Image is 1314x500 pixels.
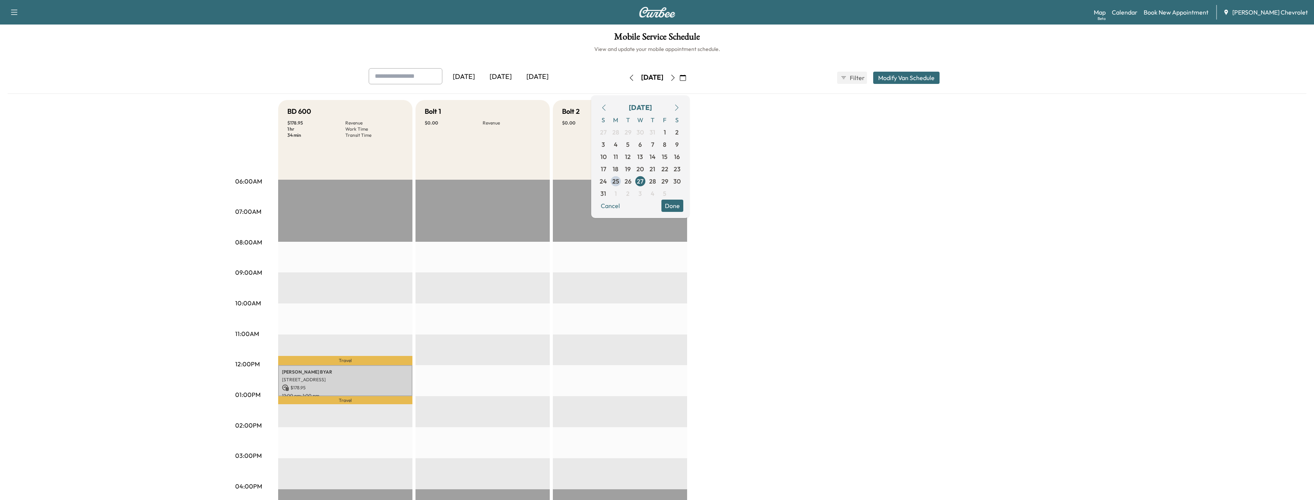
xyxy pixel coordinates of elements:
[626,189,630,198] span: 2
[661,200,683,212] button: Done
[562,106,580,117] h5: Bolt 2
[625,152,631,161] span: 12
[850,73,864,82] span: Filter
[674,164,681,174] span: 23
[661,164,668,174] span: 22
[662,152,668,161] span: 15
[637,152,643,161] span: 13
[650,164,655,174] span: 21
[282,393,409,399] p: 12:00 pm - 1:00 pm
[8,32,1306,45] h1: Mobile Service Schedule
[663,189,666,198] span: 5
[282,369,409,375] p: [PERSON_NAME] BYAR
[610,114,622,126] span: M
[673,177,681,186] span: 30
[597,114,610,126] span: S
[287,106,311,117] h5: BD 600
[612,128,619,137] span: 28
[622,114,634,126] span: T
[287,126,345,132] p: 1 hr
[483,120,541,126] p: Revenue
[235,329,259,338] p: 11:00AM
[278,356,412,365] p: Travel
[651,189,655,198] span: 4
[612,177,619,186] span: 25
[664,128,666,137] span: 1
[562,120,620,126] p: $ 0.00
[1232,8,1308,17] span: [PERSON_NAME] Chevrolet
[1094,8,1106,17] a: MapBeta
[674,152,680,161] span: 16
[425,120,483,126] p: $ 0.00
[445,68,482,86] div: [DATE]
[282,384,409,391] p: $ 178.95
[629,102,652,113] div: [DATE]
[600,189,606,198] span: 31
[345,120,403,126] p: Revenue
[235,177,262,186] p: 06:00AM
[638,189,642,198] span: 3
[625,177,631,186] span: 26
[282,377,409,383] p: [STREET_ADDRESS]
[614,140,618,149] span: 4
[613,152,618,161] span: 11
[675,128,679,137] span: 2
[651,140,654,149] span: 7
[345,132,403,138] p: Transit Time
[649,177,656,186] span: 28
[626,140,630,149] span: 5
[1098,16,1106,21] div: Beta
[663,140,666,149] span: 8
[235,421,262,430] p: 02:00PM
[601,164,606,174] span: 17
[600,128,607,137] span: 27
[602,140,605,149] span: 3
[638,140,642,149] span: 6
[613,164,618,174] span: 18
[519,68,556,86] div: [DATE]
[646,114,659,126] span: T
[634,114,646,126] span: W
[615,189,617,198] span: 1
[873,72,940,84] button: Modify Van Schedule
[235,207,261,216] p: 07:00AM
[659,114,671,126] span: F
[639,7,676,18] img: Curbee Logo
[8,45,1306,53] h6: View and update your mobile appointment schedule.
[597,200,623,212] button: Cancel
[661,177,668,186] span: 29
[641,73,663,82] div: [DATE]
[600,152,607,161] span: 10
[287,120,345,126] p: $ 178.95
[482,68,519,86] div: [DATE]
[235,238,262,247] p: 08:00AM
[675,140,679,149] span: 9
[636,164,644,174] span: 20
[636,128,644,137] span: 30
[600,177,607,186] span: 24
[671,114,683,126] span: S
[235,482,262,491] p: 04:00PM
[625,128,631,137] span: 29
[650,152,656,161] span: 14
[287,132,345,138] p: 34 min
[278,396,412,405] p: Travel
[235,298,261,308] p: 10:00AM
[235,268,262,277] p: 09:00AM
[650,128,655,137] span: 31
[235,359,260,369] p: 12:00PM
[1144,8,1208,17] a: Book New Appointment
[425,106,441,117] h5: Bolt 1
[625,164,631,174] span: 19
[837,72,867,84] button: Filter
[345,126,403,132] p: Work Time
[235,390,260,399] p: 01:00PM
[235,451,262,460] p: 03:00PM
[1112,8,1138,17] a: Calendar
[637,177,643,186] span: 27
